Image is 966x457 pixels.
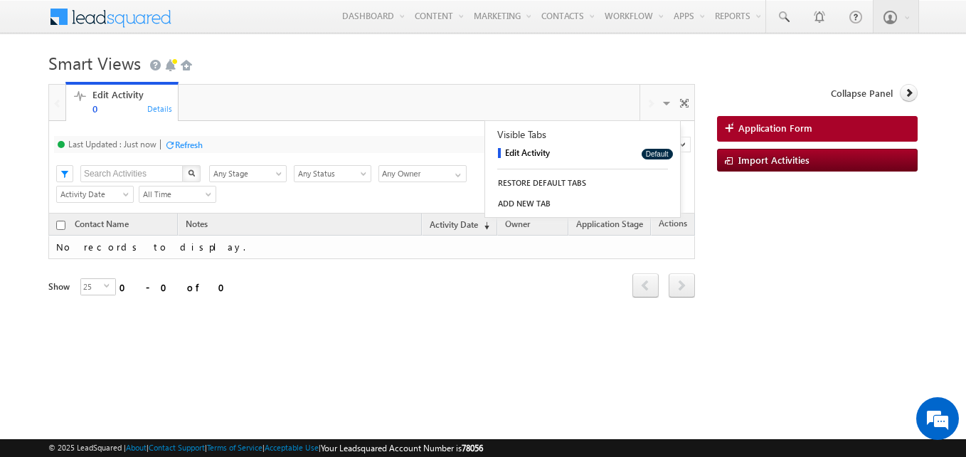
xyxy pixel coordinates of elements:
[126,443,147,452] a: About
[48,51,141,74] span: Smart Views
[294,165,371,182] a: Any Status
[738,154,810,166] span: Import Activities
[576,219,643,229] span: Application Stage
[378,165,467,182] input: Type to Search
[505,219,530,229] span: Owner
[92,103,170,114] div: 0
[74,75,239,93] div: Chat with us now
[104,283,115,289] span: select
[24,75,60,93] img: d_60004797649_company_0_60004797649
[65,82,179,122] a: Edit Activity0Details
[48,441,483,455] span: © 2025 LeadSquared | | | | |
[210,167,282,180] span: Any Stage
[485,123,680,141] div: Visible Tabs
[831,87,893,100] span: Collapse Panel
[48,280,70,293] div: Show
[179,216,215,235] span: Notes
[233,7,267,41] div: Minimize live chat window
[18,132,260,343] textarea: Type your message and hit 'Enter'
[120,279,233,295] div: 0 - 0 of 0
[56,221,65,230] input: Check all records
[294,167,366,180] span: Any Status
[265,443,319,452] a: Acceptable Use
[68,139,156,149] div: Last Updated : Just now
[92,89,170,100] div: Edit Activity
[321,443,483,453] span: Your Leadsquared Account Number is
[188,169,195,177] img: Search
[669,275,695,298] a: next
[632,273,659,298] span: prev
[485,144,632,164] a: Edit Activity
[81,279,104,295] span: 25
[48,236,695,259] td: No records to display.
[423,216,497,235] a: Activity Date(sorted descending)
[57,188,129,201] span: Activity Date
[149,443,205,452] a: Contact Support
[68,216,136,235] span: Contact Name
[193,355,258,374] em: Start Chat
[147,102,174,115] div: Details
[485,173,600,193] a: RESTORE DEFAULT TABS
[462,443,483,453] span: 78056
[738,122,812,135] span: Application Form
[485,194,680,214] a: ADD NEW TAB
[717,116,918,142] a: Application Form
[447,166,465,180] a: Show All Items
[139,188,211,201] span: All Time
[56,186,134,203] a: Activity Date
[669,273,695,298] span: next
[642,149,673,159] button: Default
[80,165,184,182] input: Search Activities
[209,165,287,182] a: Any Stage
[652,216,694,234] span: Actions
[478,220,489,231] span: (sorted descending)
[569,216,650,235] a: Application Stage
[175,140,203,150] div: Refresh
[139,186,216,203] a: All Time
[207,443,262,452] a: Terms of Service
[632,275,659,298] a: prev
